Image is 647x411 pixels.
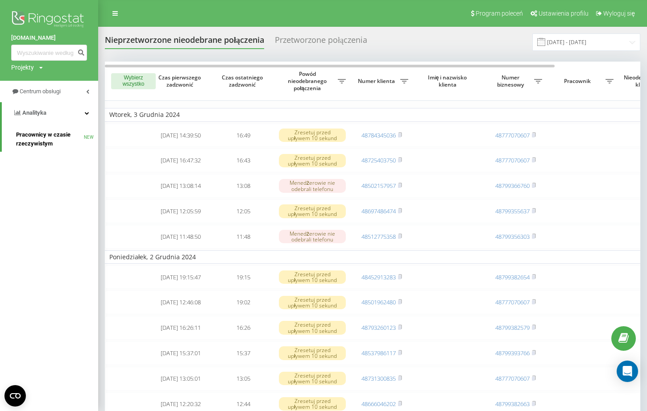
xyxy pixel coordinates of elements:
span: Czas pierwszego zadzwonić [157,74,205,88]
div: Przetworzone połączenia [275,35,367,49]
span: Centrum obsługi [20,88,61,95]
span: Wyloguj się [603,10,635,17]
td: [DATE] 12:05:59 [149,199,212,223]
a: 48799382579 [495,324,530,332]
a: Analityka [2,102,98,124]
td: 11:48 [212,225,274,249]
a: 48512775358 [361,232,396,241]
span: Imię i nazwisko klienta [420,74,477,88]
a: 48799355637 [495,207,530,215]
td: [DATE] 16:26:11 [149,316,212,340]
button: Wybierz wszystko [111,73,156,89]
div: Zresetuj przed upływem 10 sekund [279,270,346,284]
span: Pracownicy w czasie rzeczywistym [16,130,84,148]
a: 48784345036 [361,131,396,139]
a: 48793260123 [361,324,396,332]
td: 16:26 [212,316,274,340]
td: 16:49 [212,124,274,147]
a: 48777070607 [495,298,530,306]
a: Pracownicy w czasie rzeczywistymNEW [16,127,98,152]
a: [DOMAIN_NAME] [11,33,87,42]
div: Zresetuj przed upływem 10 sekund [279,397,346,411]
td: 15:37 [212,341,274,365]
span: Program poleceń [476,10,523,17]
div: Zresetuj przed upływem 10 sekund [279,321,346,334]
div: Menedżerowie nie odebrali telefonu [279,179,346,192]
a: 48502157957 [361,182,396,190]
span: Numer biznesowy [489,74,534,88]
td: [DATE] 11:48:50 [149,225,212,249]
td: 16:43 [212,149,274,172]
div: Zresetuj przed upływem 10 sekund [279,346,346,360]
a: 48777070607 [495,131,530,139]
span: Czas ostatniego zadzwonić [219,74,267,88]
input: Wyszukiwanie według numeru [11,45,87,61]
a: 48731300835 [361,374,396,382]
span: Analityka [22,109,46,116]
a: 48799356303 [495,232,530,241]
td: [DATE] 14:39:50 [149,124,212,147]
td: [DATE] 13:08:14 [149,174,212,198]
td: [DATE] 15:37:01 [149,341,212,365]
td: 12:05 [212,199,274,223]
td: 13:08 [212,174,274,198]
td: [DATE] 12:46:08 [149,291,212,314]
a: 48697486474 [361,207,396,215]
a: 48537986117 [361,349,396,357]
div: Zresetuj przed upływem 10 sekund [279,154,346,167]
span: Ustawienia profilu [539,10,589,17]
a: 48452913283 [361,273,396,281]
td: 13:05 [212,367,274,390]
a: 48501962480 [361,298,396,306]
a: 48666046202 [361,400,396,408]
a: 48799393766 [495,349,530,357]
a: 48799382654 [495,273,530,281]
span: Pracownik [551,78,606,85]
button: Open CMP widget [4,385,26,407]
a: 48799382663 [495,400,530,408]
td: [DATE] 16:47:32 [149,149,212,172]
span: Numer klienta [355,78,400,85]
td: 19:02 [212,291,274,314]
div: Zresetuj przed upływem 10 sekund [279,296,346,309]
td: [DATE] 13:05:01 [149,367,212,390]
span: Powód nieodebranego połączenia [279,71,338,91]
td: 19:15 [212,266,274,289]
div: Zresetuj przed upływem 10 sekund [279,204,346,218]
a: 48777070607 [495,374,530,382]
div: Menedżerowie nie odebrali telefonu [279,230,346,243]
a: 48777070607 [495,156,530,164]
div: Zresetuj przed upływem 10 sekund [279,129,346,142]
div: Nieprzetworzone nieodebrane połączenia [105,35,264,49]
div: Projekty [11,63,34,72]
div: Zresetuj przed upływem 10 sekund [279,372,346,385]
td: [DATE] 19:15:47 [149,266,212,289]
div: Open Intercom Messenger [617,361,638,382]
a: 48725403750 [361,156,396,164]
a: 48799366760 [495,182,530,190]
img: Ringostat logo [11,9,87,31]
